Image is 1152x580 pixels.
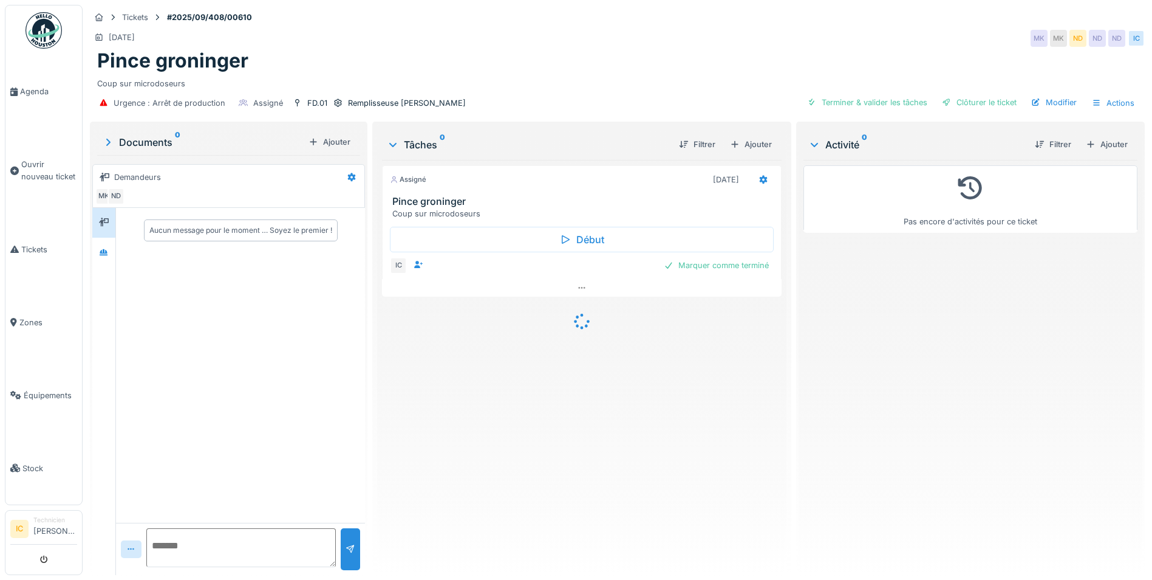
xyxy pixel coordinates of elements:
span: Ouvrir nouveau ticket [21,159,77,182]
sup: 0 [175,135,180,150]
strong: #2025/09/408/00610 [162,12,257,23]
li: [PERSON_NAME] [33,516,77,542]
span: Tickets [21,244,77,255]
div: Pas encore d'activités pour ce ticket [811,171,1130,227]
div: Marquer comme terminé [659,257,774,274]
div: Clôturer le ticket [937,94,1021,111]
div: Début [390,227,774,252]
li: IC [10,520,29,538]
div: Ajouter [1081,136,1133,153]
img: Badge_color-CXgf-gQk.svg [26,12,62,49]
div: Ajouter [304,134,355,150]
sup: 0 [862,137,867,152]
div: ND [1069,30,1086,47]
div: Filtrer [1030,136,1076,153]
span: Zones [19,317,77,328]
a: Équipements [5,359,82,432]
a: Stock [5,432,82,505]
div: Assigné [253,97,283,109]
div: Tickets [122,12,148,23]
div: MK [1031,30,1048,47]
div: Coup sur microdoseurs [392,208,776,219]
a: Agenda [5,55,82,128]
div: MK [1050,30,1067,47]
div: [DATE] [109,32,135,43]
div: ND [107,188,124,205]
div: Documents [102,135,304,150]
div: ND [1108,30,1125,47]
div: Activité [808,137,1025,152]
h3: Pince groninger [392,196,776,207]
div: [DATE] [713,174,739,185]
div: Filtrer [674,136,720,153]
div: Aucun message pour le moment … Soyez le premier ! [149,225,332,236]
a: Ouvrir nouveau ticket [5,128,82,213]
div: ND [1089,30,1106,47]
div: IC [1128,30,1145,47]
a: Tickets [5,213,82,286]
div: IC [390,257,407,274]
div: Actions [1086,94,1140,112]
div: Terminer & valider les tâches [802,94,932,111]
div: Remplisseuse [PERSON_NAME] [348,97,466,109]
div: Demandeurs [114,171,161,183]
div: Technicien [33,516,77,525]
div: Assigné [390,174,426,185]
a: IC Technicien[PERSON_NAME] [10,516,77,545]
div: Coup sur microdoseurs [97,73,1137,89]
div: Tâches [387,137,669,152]
div: Modifier [1026,94,1082,111]
a: Zones [5,286,82,359]
h1: Pince groninger [97,49,248,72]
span: Agenda [20,86,77,97]
div: Ajouter [725,136,777,153]
div: MK [95,188,112,205]
span: Équipements [24,390,77,401]
div: Urgence : Arrêt de production [114,97,225,109]
div: FD.01 [307,97,327,109]
sup: 0 [440,137,445,152]
span: Stock [22,463,77,474]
